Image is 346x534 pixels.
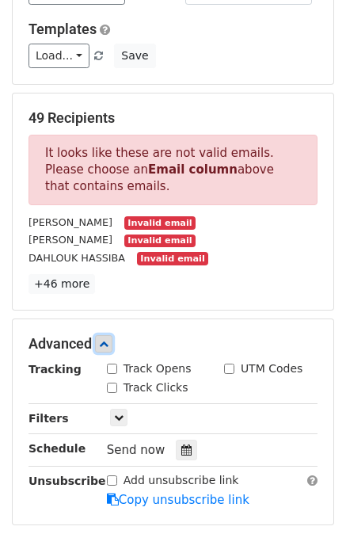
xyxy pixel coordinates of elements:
[124,472,239,489] label: Add unsubscribe link
[29,335,317,353] h5: Advanced
[29,412,69,425] strong: Filters
[107,493,249,507] a: Copy unsubscribe link
[29,252,125,264] small: DAHLOUK HASSIBA
[241,360,302,377] label: UTM Codes
[267,458,346,534] div: Widget de chat
[29,216,112,228] small: [PERSON_NAME]
[107,443,165,457] span: Send now
[29,234,112,246] small: [PERSON_NAME]
[148,162,238,177] strong: Email column
[29,442,86,455] strong: Schedule
[267,458,346,534] iframe: Chat Widget
[124,380,188,396] label: Track Clicks
[29,274,95,294] a: +46 more
[124,360,192,377] label: Track Opens
[29,363,82,376] strong: Tracking
[29,475,106,487] strong: Unsubscribe
[29,21,97,37] a: Templates
[29,44,89,68] a: Load...
[137,252,208,265] small: Invalid email
[29,109,317,127] h5: 49 Recipients
[124,235,196,248] small: Invalid email
[124,216,196,230] small: Invalid email
[114,44,155,68] button: Save
[29,135,317,205] p: It looks like these are not valid emails. Please choose an above that contains emails.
